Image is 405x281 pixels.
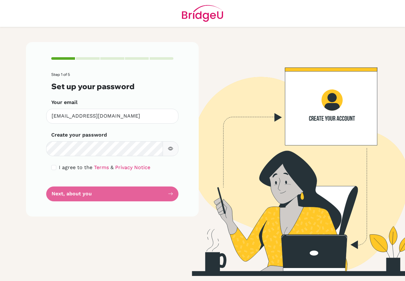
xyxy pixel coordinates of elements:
[110,164,114,170] span: &
[94,164,109,170] a: Terms
[115,164,150,170] a: Privacy Notice
[59,164,92,170] span: I agree to the
[51,131,107,139] label: Create your password
[46,109,178,124] input: Insert your email*
[51,72,70,77] span: Step 1 of 5
[51,82,173,91] h3: Set up your password
[51,99,78,106] label: Your email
